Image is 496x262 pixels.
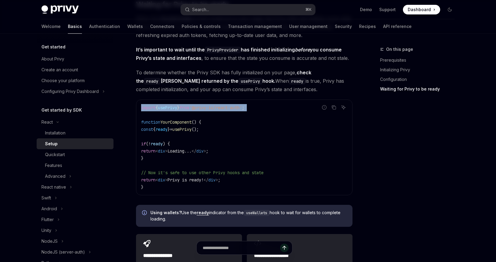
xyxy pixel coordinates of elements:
[181,4,315,15] button: Search...⌘K
[151,141,163,146] span: ready
[141,170,264,175] span: // Now it's safe to use other Privy hooks and state
[150,210,346,222] span: Use the indicator from the hook to wait for wallets to complete loading.
[144,78,161,85] code: ready
[289,19,328,34] a: User management
[41,205,57,212] div: Android
[158,177,165,183] span: div
[156,148,158,154] span: <
[379,7,396,13] a: Support
[136,68,352,94] span: To determine whether the Privy SDK has fully initialized on your page, When is true, Privy has co...
[141,141,146,146] span: if
[228,19,282,34] a: Transaction management
[196,148,204,154] span: div
[41,248,85,256] div: NodeJS (server-auth)
[168,127,170,132] span: }
[238,78,262,85] code: usePrivy
[37,203,113,214] button: Android
[45,151,65,158] div: Quickstart
[177,105,180,110] span: }
[41,88,99,95] div: Configuring Privy Dashboard
[45,140,58,147] div: Setup
[197,210,209,215] a: ready
[37,160,113,171] a: Features
[335,19,352,34] a: Security
[206,148,208,154] span: ;
[295,47,310,53] em: before
[41,238,58,245] div: NodeJS
[141,156,144,161] span: }
[204,148,206,154] span: >
[172,127,192,132] span: usePrivy
[45,173,65,180] div: Advanced
[37,138,113,149] a: Setup
[41,106,82,114] h5: Get started by SDK
[37,247,113,257] button: NodeJS (server-auth)
[380,75,459,84] a: Configuration
[403,5,440,14] a: Dashboard
[141,119,160,125] span: function
[41,19,61,34] a: Welcome
[141,127,153,132] span: const
[192,6,209,13] div: Search...
[41,43,65,51] h5: Get started
[359,19,376,34] a: Recipes
[146,141,148,146] span: (
[156,127,168,132] span: ready
[136,47,342,61] strong: It’s important to wait until the has finished initializing you consume Privy’s state and interfaces
[244,210,270,216] code: useWallets
[165,177,168,183] span: >
[41,194,51,202] div: Swift
[340,103,347,111] button: Ask AI
[360,7,372,13] a: Demo
[205,47,241,53] code: PrivyProvider
[41,77,85,84] div: Choose your platform
[380,84,459,94] a: Waiting for Privy to be ready
[168,148,192,154] span: Loading...
[158,148,165,154] span: div
[192,127,199,132] span: ();
[41,227,51,234] div: Unity
[141,148,156,154] span: return
[41,183,66,191] div: React native
[45,162,62,169] div: Features
[408,7,431,13] span: Dashboard
[37,171,113,182] button: Advanced
[380,65,459,75] a: Initializing Privy
[445,5,455,14] button: Toggle dark mode
[141,105,156,110] span: import
[142,210,148,216] svg: Info
[37,117,113,128] button: React
[305,7,312,12] span: ⌘ K
[180,105,189,110] span: from
[380,55,459,65] a: Prerequisites
[89,19,120,34] a: Authentication
[41,216,54,223] div: Flutter
[148,141,151,146] span: !
[41,5,79,14] img: dark logo
[165,148,168,154] span: >
[168,177,204,183] span: Privy is ready!
[45,129,65,137] div: Installation
[41,119,53,126] div: React
[141,184,144,190] span: }
[216,177,218,183] span: >
[150,210,181,215] strong: Using wallets?
[136,45,352,62] span: , to ensure that the state you consume is accurate and not stale.
[37,225,113,236] button: Unity
[127,19,143,34] a: Wallets
[156,105,158,110] span: {
[37,54,113,64] a: About Privy
[37,236,113,247] button: NodeJS
[41,66,78,73] div: Create an account
[37,64,113,75] a: Create an account
[170,127,172,132] span: =
[280,244,289,252] button: Send message
[242,105,244,110] span: ;
[156,177,158,183] span: <
[160,119,192,125] span: YourComponent
[37,182,113,193] button: React native
[330,103,338,111] button: Copy the contents from the code block
[289,78,306,85] code: ready
[37,214,113,225] button: Flutter
[208,177,216,183] span: div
